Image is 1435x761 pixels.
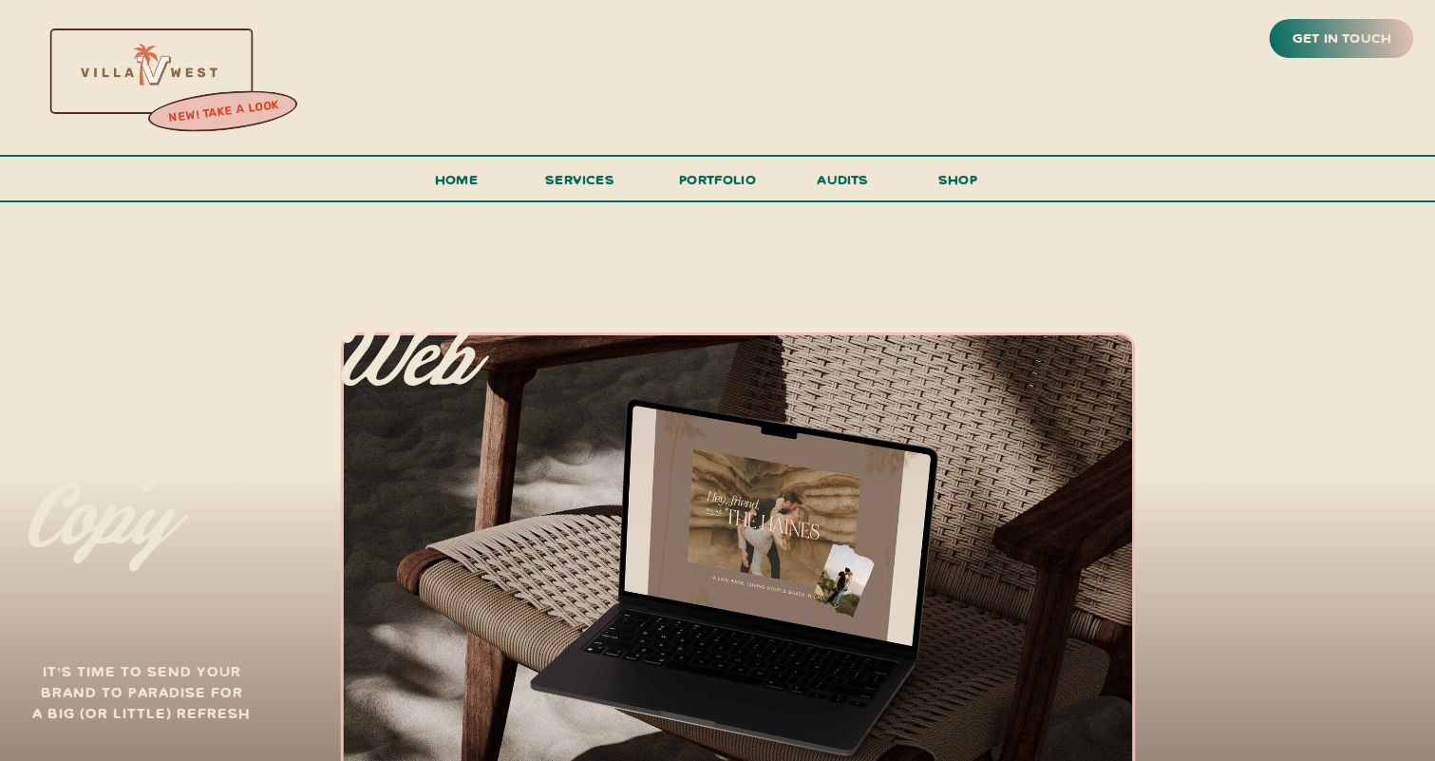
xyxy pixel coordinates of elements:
p: All-inclusive branding, web design & copy [27,242,481,511]
a: audits [815,167,872,200]
a: new! take a look [145,93,301,131]
a: portfolio [673,167,763,202]
a: shop [913,167,1004,200]
span: services [545,170,614,188]
a: services [540,167,620,202]
a: Home [427,167,486,202]
a: get in touch [1289,26,1395,52]
h3: It's time to send your brand to paradise for a big (or little) refresh [28,660,255,733]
